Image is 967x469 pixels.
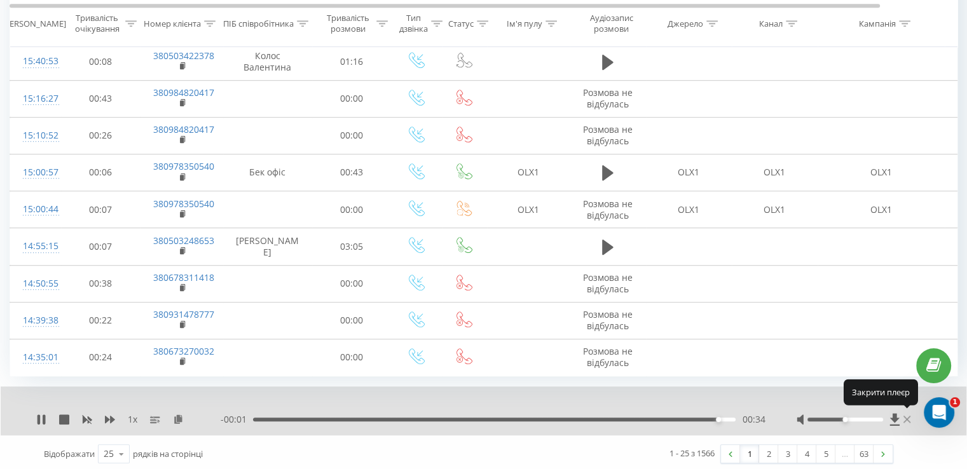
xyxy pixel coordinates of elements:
[61,80,141,117] td: 00:43
[835,445,854,463] div: …
[23,123,48,148] div: 15:10:52
[854,445,874,463] a: 63
[583,86,633,110] span: Розмова не відбулась
[61,154,141,191] td: 00:06
[312,43,392,80] td: 01:16
[23,234,48,259] div: 14:55:15
[223,154,312,191] td: Бек офіс
[23,86,48,111] div: 15:16:27
[221,413,253,426] span: - 00:01
[223,43,312,80] td: Колос Валентина
[153,345,214,357] a: 380673270032
[61,265,141,302] td: 00:38
[23,160,48,185] div: 15:00:57
[778,445,797,463] a: 3
[583,308,633,332] span: Розмова не відбулась
[448,18,474,29] div: Статус
[223,228,312,265] td: [PERSON_NAME]
[312,265,392,302] td: 00:00
[144,18,201,29] div: Номер клієнта
[859,18,896,29] div: Кампанія
[507,18,542,29] div: Ім'я пулу
[312,80,392,117] td: 00:00
[72,13,122,35] div: Тривалість очікування
[312,117,392,154] td: 00:00
[44,448,95,459] span: Відображати
[61,191,141,228] td: 00:07
[844,379,918,405] div: Закрити плеєр
[61,117,141,154] td: 00:26
[583,345,633,369] span: Розмова не відбулась
[153,86,214,99] a: 380984820417
[716,417,721,422] div: Accessibility label
[842,417,847,422] div: Accessibility label
[153,198,214,210] a: 380978350540
[759,445,778,463] a: 2
[133,448,203,459] span: рядків на сторінці
[153,308,214,320] a: 380931478777
[61,339,141,376] td: 00:24
[583,198,633,221] span: Розмова не відбулась
[732,191,818,228] td: OLX1
[797,445,816,463] a: 4
[153,50,214,62] a: 380503422378
[23,345,48,370] div: 14:35:01
[153,271,214,283] a: 380678311418
[399,13,428,35] div: Тип дзвінка
[487,191,570,228] td: OLX1
[580,13,642,35] div: Аудіозапис розмови
[23,308,48,333] div: 14:39:38
[61,302,141,339] td: 00:22
[312,339,392,376] td: 00:00
[312,228,392,265] td: 03:05
[732,154,818,191] td: OLX1
[583,123,633,147] span: Розмова не відбулась
[61,43,141,80] td: 00:08
[312,302,392,339] td: 00:00
[646,154,732,191] td: OLX1
[2,18,66,29] div: [PERSON_NAME]
[23,271,48,296] div: 14:50:55
[646,191,732,228] td: OLX1
[950,397,960,407] span: 1
[583,271,633,295] span: Розмова не відбулась
[223,18,294,29] div: ПІБ співробітника
[312,154,392,191] td: 00:43
[742,413,765,426] span: 00:34
[323,13,373,35] div: Тривалість розмови
[153,234,214,247] a: 380503248653
[23,197,48,222] div: 15:00:44
[669,447,715,459] div: 1 - 25 з 1566
[153,123,214,135] a: 380984820417
[104,447,114,460] div: 25
[128,413,137,426] span: 1 x
[312,191,392,228] td: 00:00
[668,18,703,29] div: Джерело
[924,397,954,428] iframe: Intercom live chat
[759,18,783,29] div: Канал
[153,160,214,172] a: 380978350540
[740,445,759,463] a: 1
[61,228,141,265] td: 00:07
[487,154,570,191] td: OLX1
[818,154,945,191] td: OLX1
[23,49,48,74] div: 15:40:53
[816,445,835,463] a: 5
[818,191,945,228] td: OLX1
